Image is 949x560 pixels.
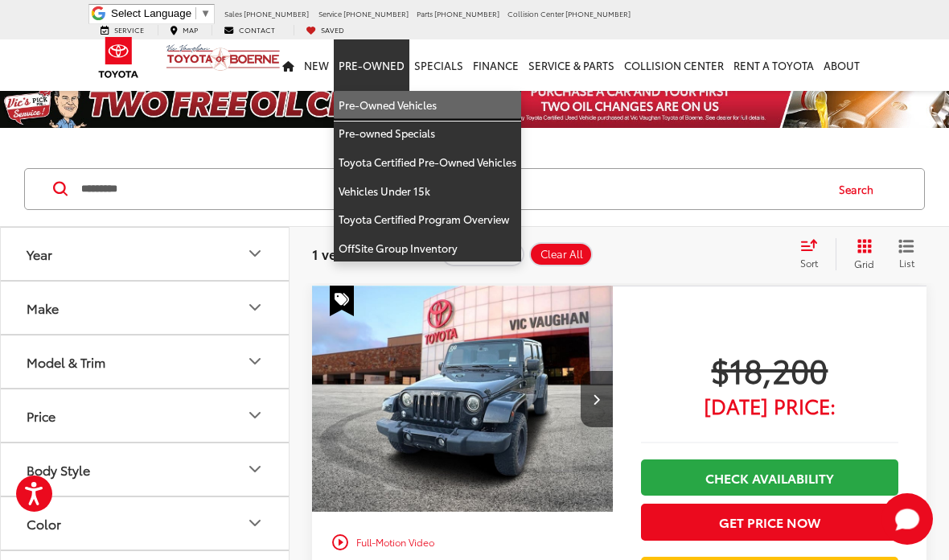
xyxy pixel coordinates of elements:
[183,24,198,35] span: Map
[27,246,52,261] div: Year
[1,443,290,496] button: Body StyleBody Style
[299,39,334,91] a: New
[824,169,897,209] button: Search
[245,459,265,479] div: Body Style
[565,8,631,19] span: [PHONE_NUMBER]
[312,244,413,263] span: 1 vehicle found
[114,24,144,35] span: Service
[311,286,614,513] img: 2016 Jeep Wrangler Unlimited Sahara
[111,7,211,19] a: Select Language​
[212,25,287,35] a: Contact
[245,513,265,533] div: Color
[641,459,898,496] a: Check Availability
[245,244,265,263] div: Year
[200,7,211,19] span: ▼
[507,8,564,19] span: Collision Center
[1,497,290,550] button: ColorColor
[330,286,354,316] span: Special
[27,462,90,477] div: Body Style
[1,282,290,334] button: MakeMake
[334,234,521,262] a: OffSite Group Inventory
[1,336,290,388] button: Model & TrimModel & Trim
[158,25,210,35] a: Map
[641,504,898,540] button: Get Price Now
[245,406,265,425] div: Price
[224,8,242,19] span: Sales
[540,248,583,261] span: Clear All
[343,8,409,19] span: [PHONE_NUMBER]
[27,516,61,531] div: Color
[619,39,729,91] a: Collision Center
[434,8,499,19] span: [PHONE_NUMBER]
[88,31,149,84] img: Toyota
[334,119,521,148] a: Pre-owned Specials
[881,493,933,545] button: Toggle Chat Window
[311,286,614,512] a: 2016 Jeep Wrangler Unlimited Sahara2016 Jeep Wrangler Unlimited Sahara2016 Jeep Wrangler Unlimite...
[27,300,59,315] div: Make
[321,24,344,35] span: Saved
[529,242,593,266] button: Clear All
[409,39,468,91] a: Specials
[729,39,819,91] a: Rent a Toyota
[195,7,196,19] span: ​
[239,24,275,35] span: Contact
[334,39,409,91] a: Pre-Owned
[581,371,613,427] button: Next image
[417,8,433,19] span: Parts
[334,148,521,177] a: Toyota Certified Pre-Owned Vehicles
[334,205,521,234] a: Toyota Certified Program Overview
[886,238,926,270] button: List View
[334,91,521,120] a: Pre-Owned Vehicles
[1,389,290,442] button: PricePrice
[836,238,886,270] button: Grid View
[1,228,290,280] button: YearYear
[88,25,156,35] a: Service
[854,257,874,270] span: Grid
[800,256,818,270] span: Sort
[641,349,898,389] span: $18,200
[294,25,356,35] a: My Saved Vehicles
[27,354,105,369] div: Model & Trim
[334,177,521,206] a: Vehicles Under 15k
[524,39,619,91] a: Service & Parts: Opens in a new tab
[641,397,898,414] span: [DATE] Price:
[166,43,281,72] img: Vic Vaughan Toyota of Boerne
[898,256,914,270] span: List
[245,298,265,317] div: Make
[468,39,524,91] a: Finance
[244,8,309,19] span: [PHONE_NUMBER]
[819,39,865,91] a: About
[245,352,265,371] div: Model & Trim
[111,7,191,19] span: Select Language
[80,170,824,208] input: Search by Make, Model, or Keyword
[318,8,342,19] span: Service
[311,286,614,512] div: 2016 Jeep Wrangler Unlimited Sahara 0
[27,408,55,423] div: Price
[277,39,299,91] a: Home
[881,493,933,545] svg: Start Chat
[792,238,836,270] button: Select sort value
